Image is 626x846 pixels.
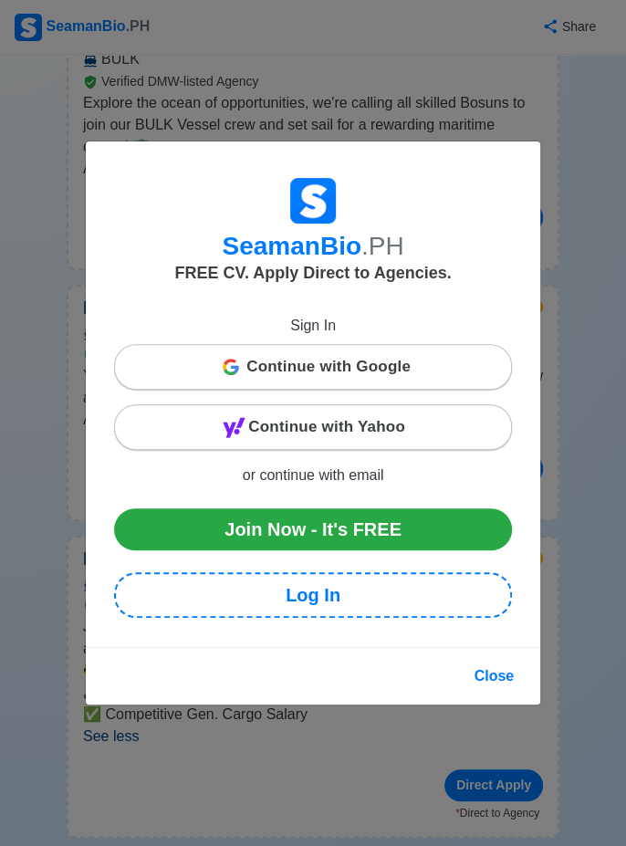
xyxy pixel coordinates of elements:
h3: SeamanBio [114,231,512,262]
span: .PH [361,232,404,260]
img: Logo [290,178,336,224]
button: Continue with Google [114,344,512,390]
button: Continue with Yahoo [114,404,512,450]
button: Close [462,659,526,694]
a: Join Now - It's FREE [114,508,512,550]
p: or continue with email [114,465,512,486]
span: Continue with Google [246,349,411,385]
a: Log In [114,572,512,618]
p: Sign In [114,315,512,337]
span: FREE CV. Apply Direct to Agencies. [174,264,451,282]
span: Continue with Yahoo [248,409,405,445]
